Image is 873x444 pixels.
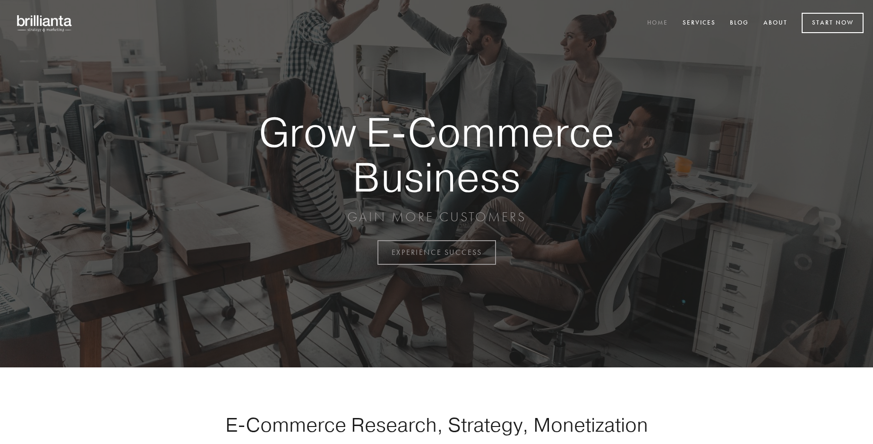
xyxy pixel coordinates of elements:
strong: Grow E-Commerce Business [226,110,647,199]
p: GAIN MORE CUSTOMERS [226,209,647,226]
a: Services [676,16,722,31]
h1: E-Commerce Research, Strategy, Monetization [196,413,677,436]
a: Home [641,16,674,31]
a: About [757,16,794,31]
a: EXPERIENCE SUCCESS [377,240,496,265]
a: Blog [724,16,755,31]
a: Start Now [802,13,864,33]
img: brillianta - research, strategy, marketing [9,9,80,37]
